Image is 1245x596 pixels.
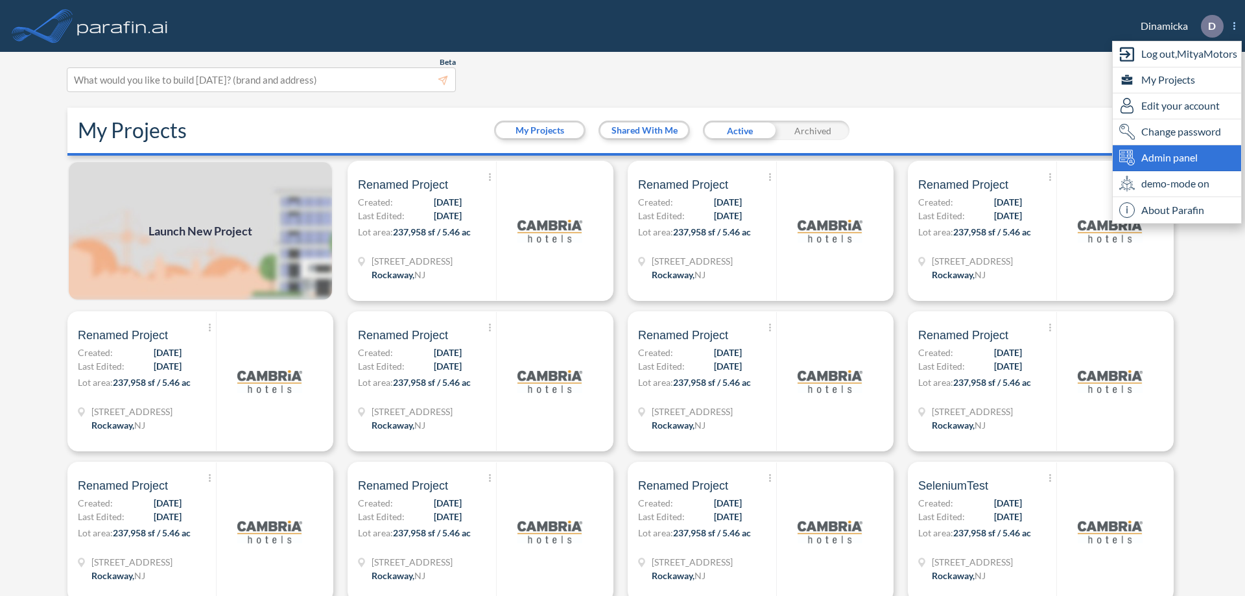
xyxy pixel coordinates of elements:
span: 237,958 sf / 5.46 ac [393,377,471,388]
img: logo [237,499,302,564]
span: 321 Mt Hope Ave [372,254,453,268]
h2: My Projects [78,118,187,143]
span: [DATE] [714,510,742,523]
span: Created: [918,496,953,510]
span: Lot area: [918,377,953,388]
span: My Projects [1141,72,1195,88]
span: Created: [638,346,673,359]
div: Rockaway, NJ [652,569,705,582]
span: Rockaway , [932,420,975,431]
span: Rockaway , [372,570,414,581]
span: Lot area: [358,527,393,538]
span: Renamed Project [358,478,448,494]
span: [DATE] [994,359,1022,373]
span: NJ [134,570,145,581]
div: Rockaway, NJ [372,268,425,281]
span: Log out, MityaMotors [1141,46,1237,62]
span: Renamed Project [78,478,168,494]
span: 237,958 sf / 5.46 ac [953,226,1031,237]
span: [DATE] [714,209,742,222]
div: Rockaway, NJ [652,418,705,432]
div: Rockaway, NJ [932,418,986,432]
span: Launch New Project [148,222,252,240]
img: logo [517,349,582,414]
img: logo [798,198,862,263]
span: [DATE] [714,346,742,359]
span: Lot area: [638,226,673,237]
div: Admin panel [1113,145,1241,171]
span: Lot area: [638,377,673,388]
a: Launch New Project [67,161,333,301]
span: Created: [358,346,393,359]
span: Admin panel [1141,150,1198,165]
div: Dinamicka [1121,15,1235,38]
span: Last Edited: [638,359,685,373]
span: 321 Mt Hope Ave [372,555,453,569]
span: Rockaway , [932,570,975,581]
div: Rockaway, NJ [372,418,425,432]
span: [DATE] [994,346,1022,359]
div: Rockaway, NJ [372,569,425,582]
div: Rockaway, NJ [91,569,145,582]
div: Log out [1113,42,1241,67]
span: Rockaway , [932,269,975,280]
span: Edit your account [1141,98,1220,113]
div: Archived [776,121,849,140]
span: 321 Mt Hope Ave [372,405,453,418]
img: logo [237,349,302,414]
span: demo-mode on [1141,176,1209,191]
span: [DATE] [994,510,1022,523]
span: Last Edited: [358,209,405,222]
span: [DATE] [994,209,1022,222]
span: NJ [694,420,705,431]
span: Renamed Project [358,177,448,193]
span: About Parafin [1141,202,1204,218]
span: [DATE] [434,359,462,373]
span: i [1119,202,1135,218]
span: [DATE] [714,359,742,373]
span: Last Edited: [918,510,965,523]
span: Renamed Project [638,328,728,343]
span: Lot area: [358,377,393,388]
span: Created: [78,496,113,510]
span: Created: [918,346,953,359]
div: Rockaway, NJ [932,268,986,281]
span: [DATE] [434,496,462,510]
span: [DATE] [434,195,462,209]
span: NJ [414,420,425,431]
img: logo [1078,499,1143,564]
span: 237,958 sf / 5.46 ac [393,527,471,538]
span: [DATE] [714,496,742,510]
span: Lot area: [78,377,113,388]
span: NJ [694,570,705,581]
span: SeleniumTest [918,478,988,494]
span: Last Edited: [78,359,124,373]
span: [DATE] [154,346,182,359]
span: Rockaway , [652,570,694,581]
span: Renamed Project [78,328,168,343]
img: logo [1078,349,1143,414]
span: [DATE] [154,510,182,523]
span: 321 Mt Hope Ave [652,405,733,418]
div: Rockaway, NJ [932,569,986,582]
span: 321 Mt Hope Ave [91,405,172,418]
span: 237,958 sf / 5.46 ac [673,527,751,538]
span: NJ [134,420,145,431]
span: Renamed Project [638,478,728,494]
span: [DATE] [154,359,182,373]
span: NJ [975,570,986,581]
span: NJ [694,269,705,280]
p: D [1208,20,1216,32]
span: Last Edited: [918,209,965,222]
div: Change password [1113,119,1241,145]
div: demo-mode on [1113,171,1241,197]
span: Last Edited: [358,510,405,523]
span: 321 Mt Hope Ave [932,405,1013,418]
span: Last Edited: [358,359,405,373]
span: 321 Mt Hope Ave [91,555,172,569]
span: Lot area: [918,527,953,538]
span: Beta [440,57,456,67]
span: Last Edited: [638,209,685,222]
span: [DATE] [434,209,462,222]
img: logo [1078,198,1143,263]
